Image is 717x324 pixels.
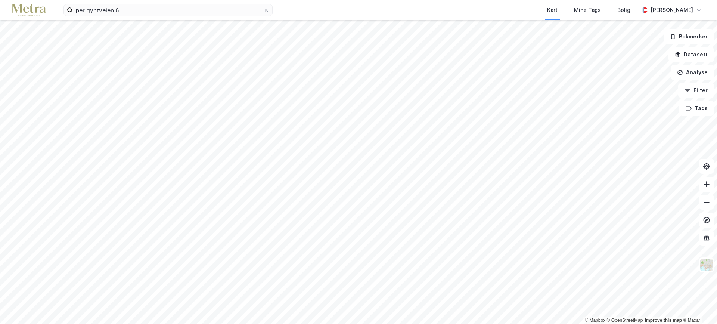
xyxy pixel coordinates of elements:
[699,258,714,272] img: Z
[680,288,717,324] iframe: Chat Widget
[574,6,601,15] div: Mine Tags
[617,6,630,15] div: Bolig
[547,6,558,15] div: Kart
[651,6,693,15] div: [PERSON_NAME]
[678,83,714,98] button: Filter
[607,318,643,323] a: OpenStreetMap
[679,101,714,116] button: Tags
[12,4,46,17] img: metra-logo.256734c3b2bbffee19d4.png
[668,47,714,62] button: Datasett
[664,29,714,44] button: Bokmerker
[671,65,714,80] button: Analyse
[73,4,263,16] input: Søk på adresse, matrikkel, gårdeiere, leietakere eller personer
[585,318,605,323] a: Mapbox
[645,318,682,323] a: Improve this map
[680,288,717,324] div: Kontrollprogram for chat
